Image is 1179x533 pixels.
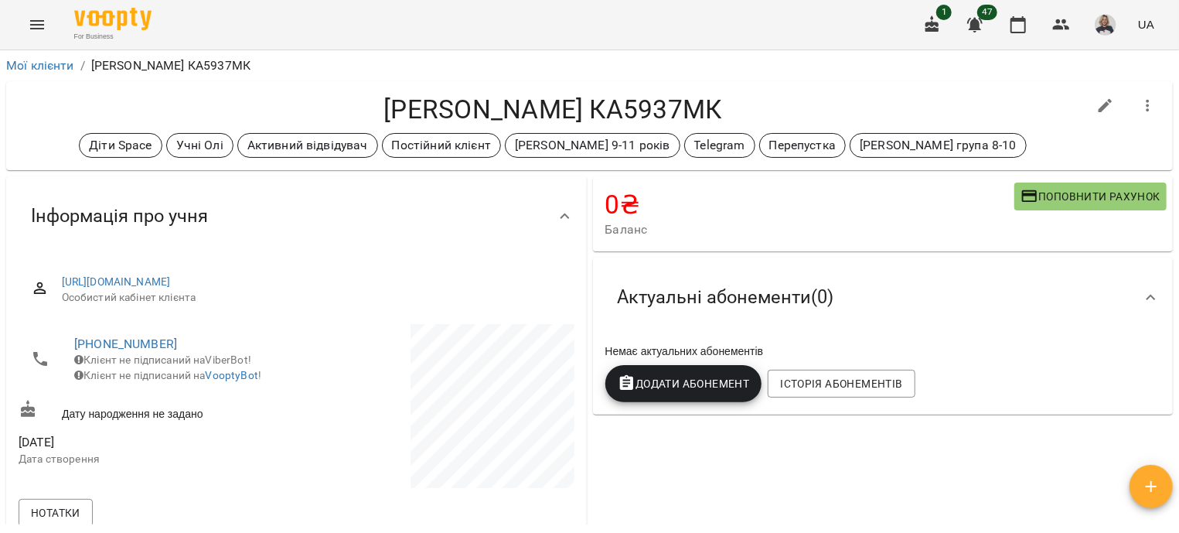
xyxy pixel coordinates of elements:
span: Нотатки [31,504,80,522]
a: [URL][DOMAIN_NAME] [62,275,171,288]
p: [PERSON_NAME] КА5937МК [91,56,250,75]
button: Нотатки [19,499,93,527]
div: Дату народження не задано [15,397,296,425]
span: Актуальні абонементи ( 0 ) [618,285,834,309]
img: Voopty Logo [74,8,152,30]
div: Активний відвідувач [237,133,378,158]
span: 47 [977,5,997,20]
p: [PERSON_NAME] 9-11 років [515,136,670,155]
p: Постійний клієнт [392,136,491,155]
span: For Business [74,32,152,42]
h4: 0 ₴ [605,189,1014,220]
span: UA [1138,16,1154,32]
a: Мої клієнти [6,58,74,73]
p: Перепустка [769,136,836,155]
li: / [80,56,85,75]
h4: [PERSON_NAME] КА5937МК [19,94,1087,125]
span: Додати Абонемент [618,374,750,393]
div: Діти Space [79,133,162,158]
span: [DATE] [19,433,293,452]
span: Інформація про учня [31,204,208,228]
button: Поповнити рахунок [1014,183,1167,210]
span: Клієнт не підписаний на ViberBot! [74,354,251,366]
p: Учні Олі [176,136,223,155]
img: 60ff81f660890b5dd62a0e88b2ac9d82.jpg [1095,14,1116,36]
p: Активний відвідувач [247,136,368,155]
div: Немає актуальних абонементів [602,340,1164,362]
p: Дата створення [19,452,293,467]
span: 1 [936,5,952,20]
div: Постійний клієнт [382,133,501,158]
div: Актуальні абонементи(0) [593,258,1174,337]
button: UA [1132,10,1160,39]
div: Перепустка [759,133,846,158]
span: Баланс [605,220,1014,239]
button: Menu [19,6,56,43]
div: Telegram [684,133,755,158]
a: VooptyBot [206,369,258,381]
p: Діти Space [89,136,152,155]
nav: breadcrumb [6,56,1173,75]
span: Особистий кабінет клієнта [62,290,562,306]
span: Історія абонементів [780,374,902,393]
button: Додати Абонемент [605,365,762,402]
button: Історія абонементів [768,370,915,398]
div: [PERSON_NAME] 9-11 років [505,133,680,158]
a: [PHONE_NUMBER] [74,337,177,351]
div: [PERSON_NAME] група 8-10 [850,133,1027,158]
span: Поповнити рахунок [1021,187,1160,206]
div: Інформація про учня [6,176,587,256]
p: [PERSON_NAME] група 8-10 [860,136,1017,155]
span: Клієнт не підписаний на ! [74,369,261,381]
div: Учні Олі [166,133,233,158]
p: Telegram [694,136,745,155]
